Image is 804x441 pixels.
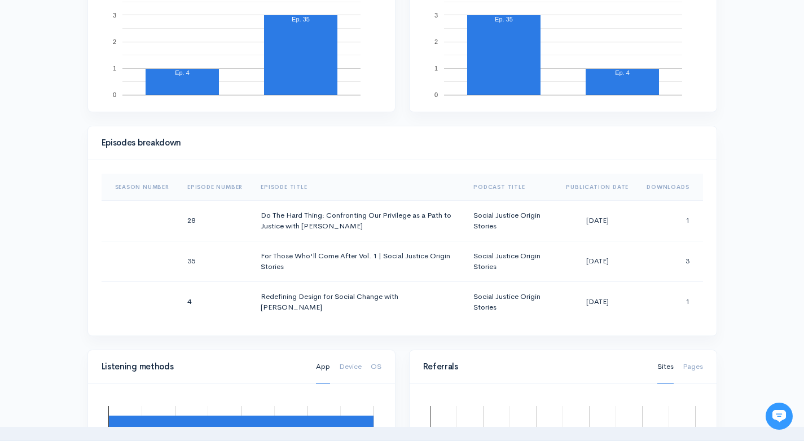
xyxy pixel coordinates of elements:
[112,65,116,72] text: 1
[434,65,437,72] text: 1
[557,281,638,322] td: [DATE]
[252,200,464,241] td: Do The Hard Thing: Confronting Our Privilege as a Path to Justice with [PERSON_NAME]
[112,38,116,45] text: 2
[434,11,437,18] text: 3
[178,200,252,241] td: 28
[112,91,116,98] text: 0
[316,350,330,384] a: App
[464,241,557,281] td: Social Justice Origin Stories
[102,362,302,372] h4: Listening methods
[495,16,513,23] text: Ep. 35
[178,174,252,201] th: Sort column
[434,38,437,45] text: 2
[638,241,702,281] td: 3
[252,281,464,322] td: Redefining Design for Social Change with [PERSON_NAME]
[252,241,464,281] td: For Those Who'll Come After Vol. 1 | Social Justice Origin Stories
[638,281,702,322] td: 1
[638,174,702,201] th: Sort column
[15,193,210,207] p: Find an answer quickly
[464,200,557,241] td: Social Justice Origin Stories
[638,200,702,241] td: 1
[434,91,437,98] text: 0
[464,174,557,201] th: Sort column
[175,69,190,76] text: Ep. 4
[557,200,638,241] td: [DATE]
[102,174,178,201] th: Sort column
[102,138,696,148] h4: Episodes breakdown
[464,281,557,322] td: Social Justice Origin Stories
[557,241,638,281] td: [DATE]
[178,281,252,322] td: 4
[112,11,116,18] text: 3
[292,16,310,23] text: Ep. 35
[17,75,209,129] h2: Just let us know if you need anything and we'll be happy to help! 🙂
[423,362,644,372] h4: Referrals
[683,350,703,384] a: Pages
[371,350,381,384] a: OS
[252,174,464,201] th: Sort column
[557,174,638,201] th: Sort column
[178,241,252,281] td: 35
[766,403,793,430] iframe: gist-messenger-bubble-iframe
[657,350,674,384] a: Sites
[17,55,209,73] h1: Hi 👋
[33,212,201,235] input: Search articles
[339,350,362,384] a: Device
[615,69,630,76] text: Ep. 4
[73,156,135,165] span: New conversation
[17,149,208,172] button: New conversation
